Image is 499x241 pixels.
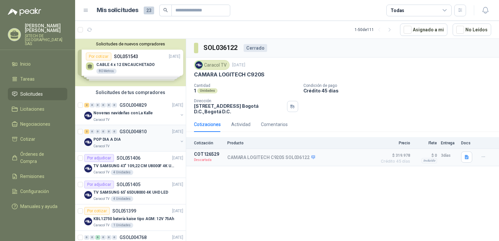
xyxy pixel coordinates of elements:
[112,209,136,213] p: SOL051399
[461,141,474,145] p: Docs
[101,129,106,134] div: 0
[232,62,245,68] p: [DATE]
[84,129,89,134] div: 2
[84,217,92,225] img: Company Logo
[20,105,44,113] span: Licitaciones
[172,129,183,135] p: [DATE]
[172,182,183,188] p: [DATE]
[441,152,457,159] p: 3 días
[111,196,133,201] div: 4 Unidades
[120,129,147,134] p: GSOL004810
[8,133,67,145] a: Cotizar
[378,152,410,159] span: $ 319.978
[117,156,140,160] p: SOL051406
[194,121,221,128] div: Cotizaciones
[194,152,223,157] p: COT126529
[84,191,92,199] img: Company Logo
[8,148,67,168] a: Órdenes de Compra
[194,99,284,103] p: Dirección
[227,141,374,145] p: Producto
[84,138,92,146] img: Company Logo
[75,39,186,86] div: Solicitudes de nuevos compradoresPor cotizarSOL051543[DATE] CABLE 4 x 12 ENCAUCHETADO80 MetrosPor...
[112,129,117,134] div: 0
[453,24,491,36] button: No Leídos
[90,103,95,107] div: 0
[112,235,117,240] div: 0
[378,159,410,163] span: Crédito 45 días
[120,235,147,240] p: GSOL004768
[84,112,92,120] img: Company Logo
[414,141,437,145] p: Flete
[20,188,49,195] span: Configuración
[75,86,186,99] div: Solicitudes de tus compradores
[172,234,183,241] p: [DATE]
[95,235,100,240] div: 6
[172,208,183,214] p: [DATE]
[93,223,109,228] p: Caracol TV
[194,157,223,163] p: Descartada
[378,141,410,145] p: Precio
[84,101,185,122] a: 2 0 0 0 0 0 GSOL004829[DATE] Company LogoNovenas navideñas con La KalleCaracol TV
[111,170,133,175] div: 4 Unidades
[20,75,35,83] span: Tareas
[101,235,106,240] div: 0
[194,141,223,145] p: Cotización
[8,200,67,213] a: Manuales y ayuda
[163,8,168,12] span: search
[8,118,67,130] a: Negociaciones
[8,185,67,198] a: Configuración
[20,120,50,128] span: Negociaciones
[117,182,140,187] p: SOL051405
[120,103,147,107] p: GSOL004829
[303,88,497,93] p: Crédito 45 días
[111,223,133,228] div: 1 Unidades
[303,83,497,88] p: Condición de pago
[20,173,44,180] span: Remisiones
[194,83,298,88] p: Cantidad
[75,178,186,204] a: Por adjudicarSOL051405[DATE] Company LogoTV SAMSUNG 65' 65DU8000 4K UHD LEDCaracol TV4 Unidades
[400,24,447,36] button: Asignado a mi
[93,196,109,201] p: Caracol TV
[8,8,41,16] img: Logo peakr
[391,7,404,14] div: Todas
[203,43,238,53] h3: SOL036122
[414,152,437,159] p: $ 0
[422,158,437,163] div: Incluido
[8,88,67,100] a: Solicitudes
[194,88,196,93] p: 1
[197,88,217,93] div: Unidades
[106,235,111,240] div: 0
[93,189,168,196] p: TV SAMSUNG 65' 65DU8000 4K UHD LED
[93,110,153,116] p: Novenas navideñas con La Kalle
[8,170,67,183] a: Remisiones
[93,163,175,169] p: TV SAMSUNG 43" 109,22 CM U8000F 4K UHD
[355,24,395,35] div: 1 - 50 de 111
[84,235,89,240] div: 0
[93,216,174,222] p: KBL12750 batería kaise tipo AGM: 12V 75Ah
[172,155,183,161] p: [DATE]
[78,41,183,46] button: Solicitudes de nuevos compradores
[106,129,111,134] div: 0
[97,6,138,15] h1: Mis solicitudes
[261,121,288,128] div: Comentarios
[93,117,109,122] p: Caracol TV
[112,103,117,107] div: 0
[194,60,230,70] div: Caracol TV
[95,103,100,107] div: 0
[144,7,154,14] span: 23
[20,90,43,98] span: Solicitudes
[20,151,61,165] span: Órdenes de Compra
[84,207,110,215] div: Por cotizar
[25,34,67,46] p: SITECH DE [GEOGRAPHIC_DATA] SAS
[75,204,186,231] a: Por cotizarSOL051399[DATE] Company LogoKBL12750 batería kaise tipo AGM: 12V 75AhCaracol TV1 Unidades
[101,103,106,107] div: 0
[8,58,67,70] a: Inicio
[244,44,267,52] div: Cerrado
[84,165,92,172] img: Company Logo
[231,121,250,128] div: Actividad
[106,103,111,107] div: 0
[95,129,100,134] div: 0
[227,155,315,161] p: CAMARA LOGITECH C920S SOL036122
[194,103,284,114] p: [STREET_ADDRESS] Bogotá D.C. , Bogotá D.C.
[84,103,89,107] div: 2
